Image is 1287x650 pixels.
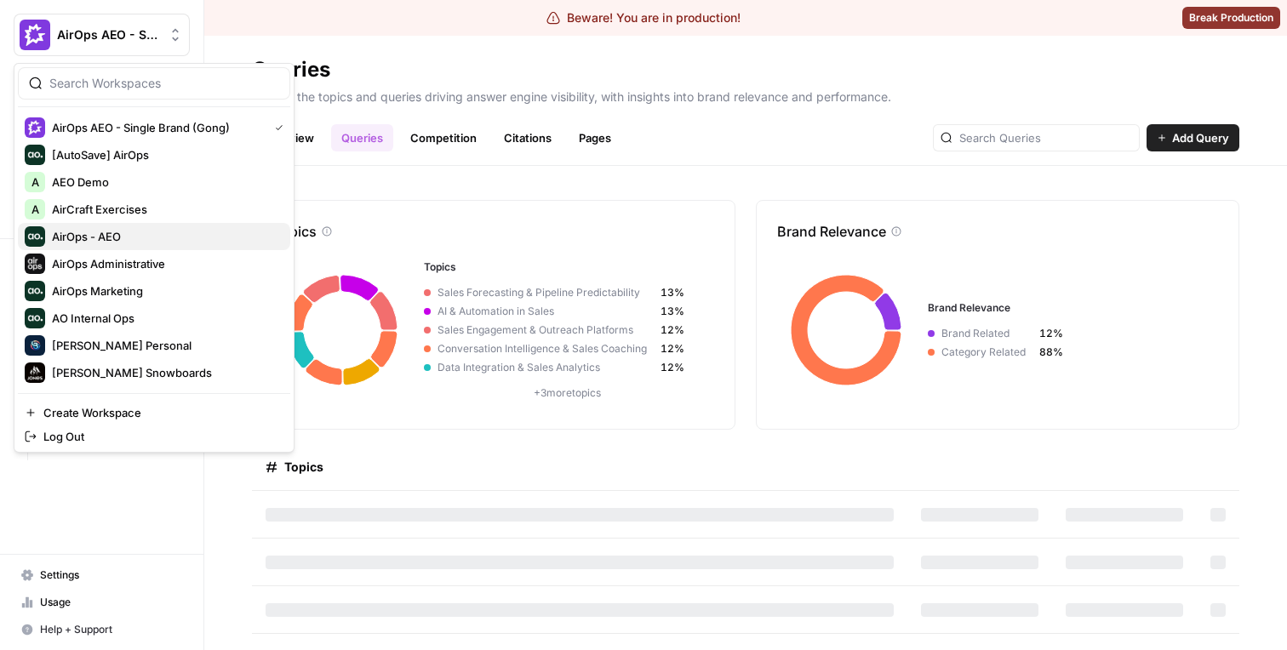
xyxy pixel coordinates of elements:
span: Log Out [43,428,277,445]
a: Settings [14,562,190,589]
span: AEO Demo [52,174,277,191]
a: Queries [331,124,393,151]
span: AirOps Marketing [52,282,277,299]
img: AirOps - AEO Logo [25,226,45,247]
button: Workspace: AirOps AEO - Single Brand (Gong) [14,14,190,56]
span: AI & Automation in Sales [431,304,661,319]
img: [AutoSave] AirOps Logo [25,145,45,165]
span: Conversation Intelligence & Sales Coaching [431,341,661,356]
span: Brand Related [935,326,1039,341]
span: 12% [661,322,684,338]
img: Jones Snowboards Logo [25,362,45,383]
span: 12% [1039,326,1063,341]
span: AO Internal Ops [52,310,277,327]
span: Data Integration & Sales Analytics [431,360,661,375]
a: Usage [14,589,190,616]
span: Create Workspace [43,404,277,421]
span: A [31,174,39,191]
a: Pages [569,124,621,151]
input: Search Queries [959,129,1132,146]
h3: Brand Relevance [928,300,1214,316]
span: 88% [1039,345,1063,360]
span: [PERSON_NAME] Snowboards [52,364,277,381]
a: Create Workspace [18,401,290,425]
span: A [31,201,39,218]
a: Competition [400,124,487,151]
span: Add Query [1172,129,1229,146]
p: + 3 more topics [424,385,710,401]
img: AirOps Marketing Logo [25,281,45,301]
span: 13% [661,285,684,300]
button: Help + Support [14,616,190,643]
span: Usage [40,595,182,610]
span: 12% [661,360,684,375]
img: AirOps Administrative Logo [25,254,45,274]
span: [AutoSave] AirOps [52,146,277,163]
span: 12% [661,341,684,356]
a: Citations [494,124,562,151]
img: AirOps AEO - Single Brand (Gong) Logo [20,20,50,50]
span: AirOps AEO - Single Brand (Gong) [57,26,160,43]
h3: Topics [424,259,710,275]
img: Berna's Personal Logo [25,335,45,356]
button: Add Query [1147,124,1239,151]
div: Queries [252,56,330,83]
p: Explore the topics and queries driving answer engine visibility, with insights into brand relevan... [252,83,1239,105]
span: Category Related [935,345,1039,360]
span: Break Production [1189,10,1273,26]
div: Workspace: AirOps AEO - Single Brand (Gong) [14,63,295,453]
span: AirOps - AEO [52,228,277,245]
span: [PERSON_NAME] Personal [52,337,277,354]
p: Topics [273,221,317,242]
span: Help + Support [40,622,182,637]
img: AO Internal Ops Logo [25,308,45,328]
div: Beware! You are in production! [546,9,741,26]
span: AirCraft Exercises [52,201,277,218]
input: Search Workspaces [49,75,279,92]
p: Brand Relevance [777,221,886,242]
img: AirOps AEO - Single Brand (Gong) Logo [25,117,45,138]
span: Settings [40,567,182,583]
span: AirOps AEO - Single Brand (Gong) [52,119,261,136]
a: Log Out [18,425,290,448]
span: Sales Forecasting & Pipeline Predictability [431,285,661,300]
span: Sales Engagement & Outreach Platforms [431,322,661,338]
button: Break Production [1182,7,1280,29]
span: Topics [284,459,323,476]
span: AirOps Administrative [52,255,277,272]
span: 13% [661,304,684,319]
